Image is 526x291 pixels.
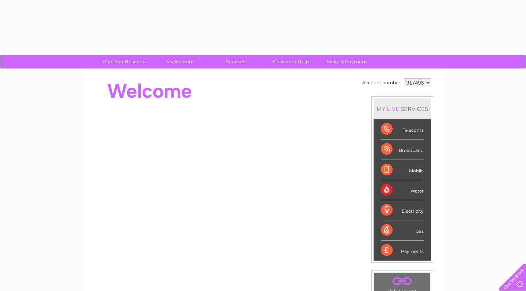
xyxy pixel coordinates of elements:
td: Account number [360,77,402,89]
a: Services [205,55,266,68]
div: MY SERVICES [374,98,431,119]
div: LIVE [385,105,401,112]
div: Payments [381,240,424,260]
a: . [376,275,428,288]
div: Water [381,180,424,200]
a: My Clear Business [94,55,155,68]
div: Broadband [381,139,424,160]
a: Make A Payment [317,55,377,68]
div: Electricity [381,200,424,220]
a: Customer Help [261,55,321,68]
div: Telecoms [381,119,424,139]
div: Mobile [381,160,424,180]
div: Gas [381,220,424,240]
a: My Account [150,55,210,68]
